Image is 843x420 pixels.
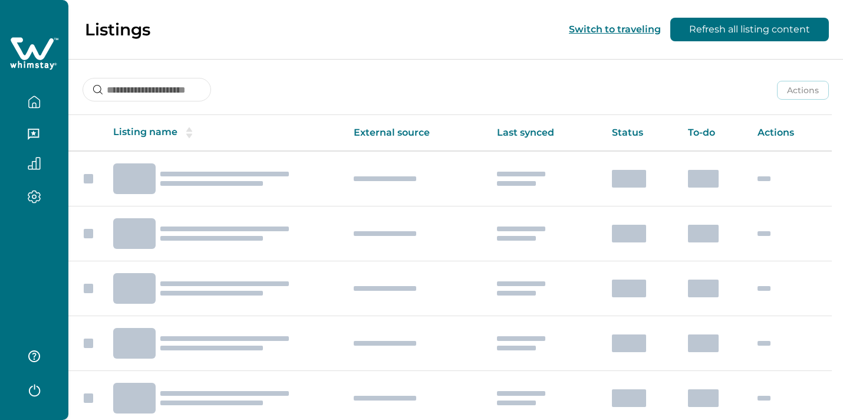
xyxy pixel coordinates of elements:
button: Switch to traveling [569,24,661,35]
th: Actions [748,115,832,151]
button: sorting [177,127,201,139]
button: Refresh all listing content [670,18,829,41]
th: Last synced [488,115,602,151]
p: Listings [85,19,150,40]
button: Actions [777,81,829,100]
th: Listing name [104,115,344,151]
th: To-do [679,115,748,151]
th: Status [602,115,678,151]
th: External source [344,115,488,151]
